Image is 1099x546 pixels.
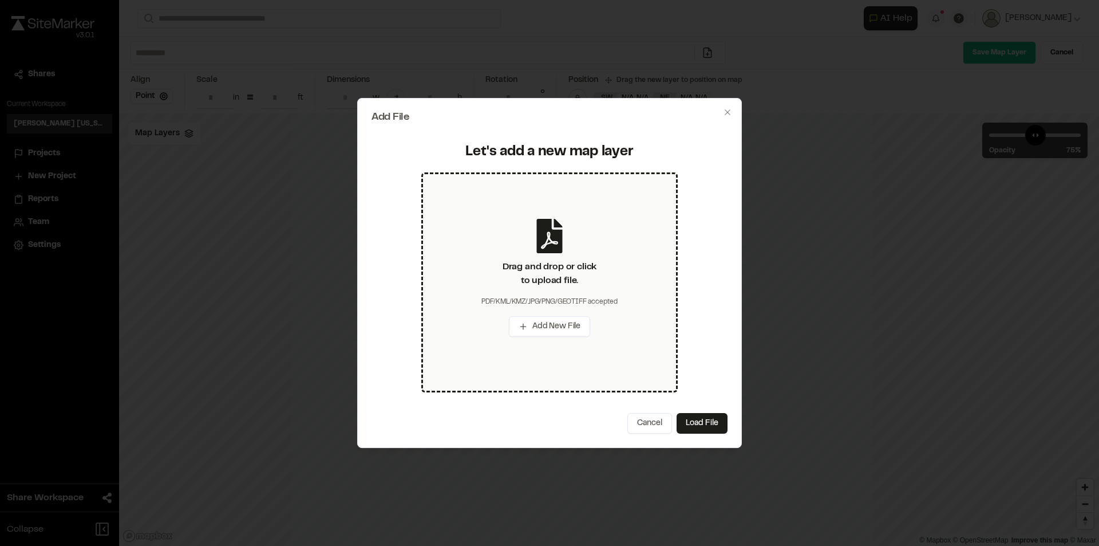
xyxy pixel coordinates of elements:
[627,413,672,434] button: Cancel
[378,143,721,162] div: Let's add a new map layer
[371,112,728,123] h2: Add File
[677,413,728,434] button: Load File
[421,172,678,392] div: Drag and drop or clickto upload file.PDF/KML/KMZ/JPG/PNG/GEOTIFF acceptedAdd New File
[481,297,618,307] div: PDF/KML/KMZ/JPG/PNG/GEOTIFF accepted
[509,316,590,337] button: Add New File
[503,260,596,288] div: Drag and drop or click to upload file.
